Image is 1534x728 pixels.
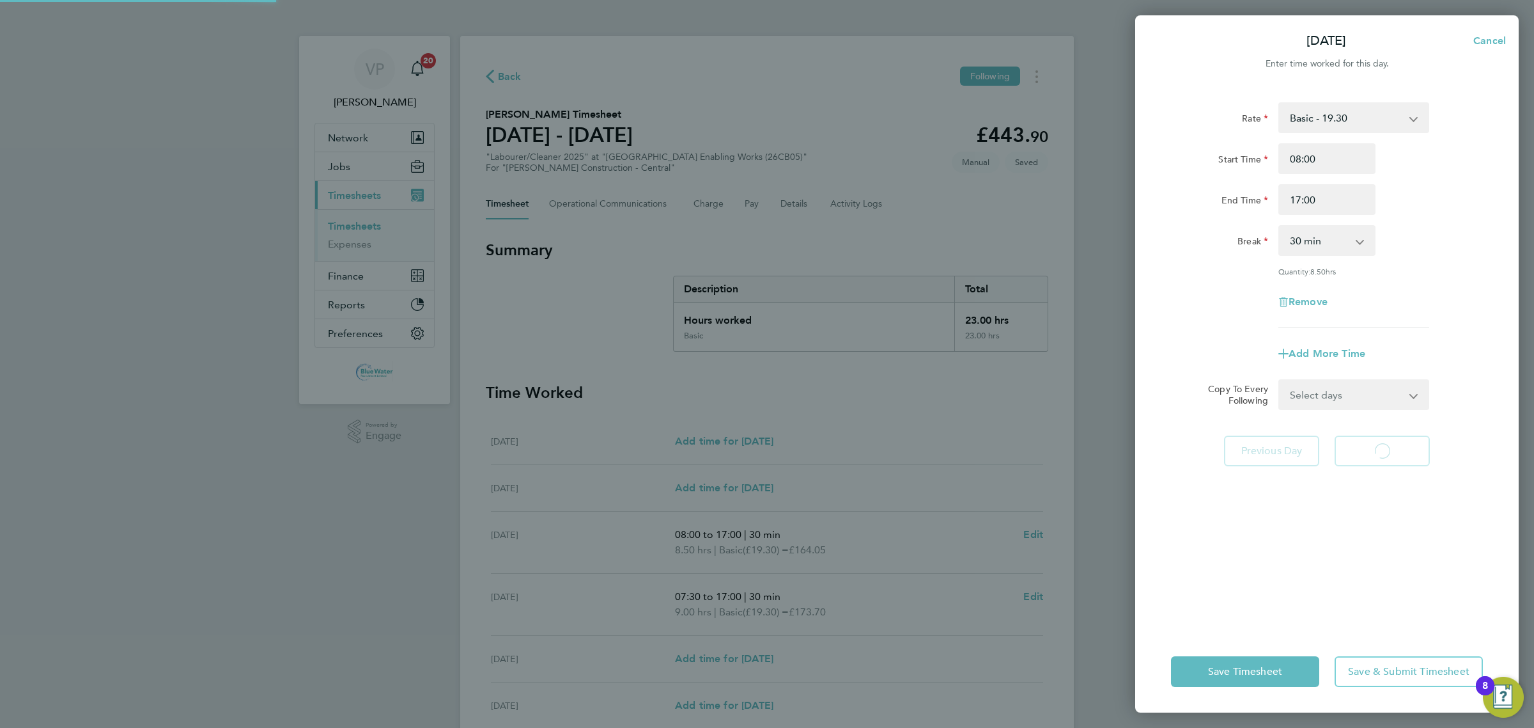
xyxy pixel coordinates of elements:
label: End Time [1221,194,1268,210]
label: Break [1237,235,1268,251]
button: Remove [1278,297,1328,307]
button: Cancel [1453,28,1519,54]
div: 8 [1482,686,1488,702]
span: 8.50 [1310,266,1326,276]
label: Copy To Every Following [1198,383,1268,406]
input: E.g. 08:00 [1278,143,1375,174]
label: Rate [1242,113,1268,128]
button: Open Resource Center, 8 new notifications [1483,677,1524,718]
p: [DATE] [1306,32,1346,50]
input: E.g. 18:00 [1278,184,1375,215]
div: Enter time worked for this day. [1135,56,1519,72]
span: Add More Time [1289,347,1365,360]
label: Start Time [1218,154,1268,169]
span: Save Timesheet [1208,665,1282,678]
button: Save Timesheet [1171,656,1319,687]
span: Remove [1289,296,1328,308]
span: Save & Submit Timesheet [1348,665,1469,678]
button: Save & Submit Timesheet [1335,656,1483,687]
div: Quantity: hrs [1278,266,1429,276]
span: Cancel [1469,35,1506,47]
button: Add More Time [1278,349,1365,359]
